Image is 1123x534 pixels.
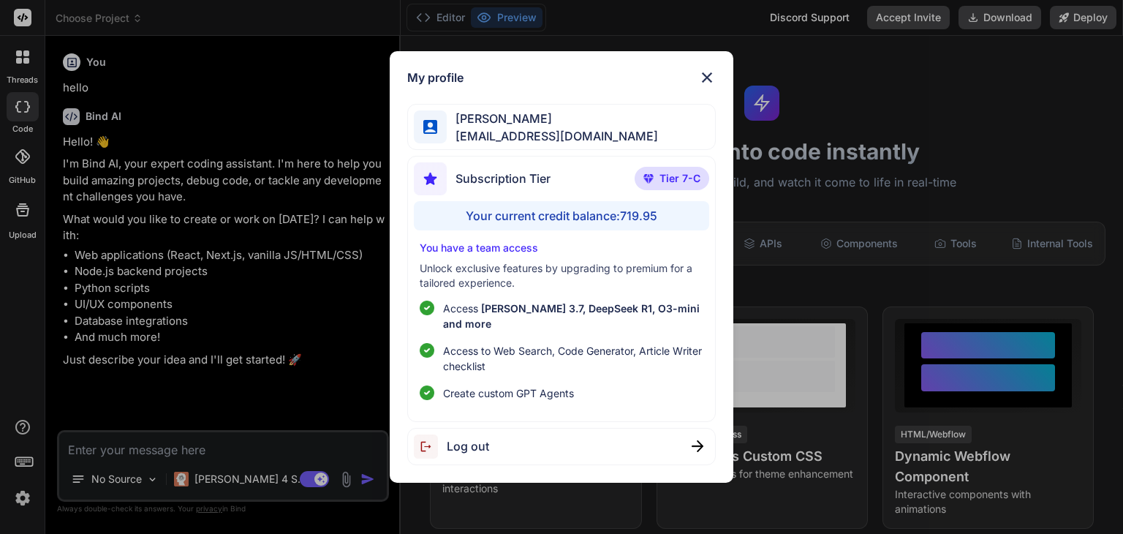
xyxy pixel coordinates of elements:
span: [PERSON_NAME] 3.7, DeepSeek R1, O3-mini and more [443,302,700,330]
span: Subscription Tier [455,170,551,187]
img: close [692,440,703,452]
img: checklist [420,301,434,315]
span: Access to Web Search, Code Generator, Article Writer checklist [443,343,703,374]
span: [PERSON_NAME] [447,110,658,127]
p: You have a team access [420,241,703,255]
div: Your current credit balance: 719.95 [414,201,708,230]
img: checklist [420,343,434,358]
span: Create custom GPT Agents [443,386,574,401]
span: Tier 7-C [659,171,700,186]
p: Access [443,301,703,331]
span: [EMAIL_ADDRESS][DOMAIN_NAME] [447,127,658,145]
img: checklist [420,386,434,400]
img: logout [414,435,447,459]
img: profile [423,120,437,134]
img: close [698,69,716,86]
h1: My profile [407,69,464,86]
p: Unlock exclusive features by upgrading to premium for a tailored experience. [420,261,703,290]
span: Log out [447,437,489,455]
img: premium [643,174,654,183]
img: subscription [414,162,447,195]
